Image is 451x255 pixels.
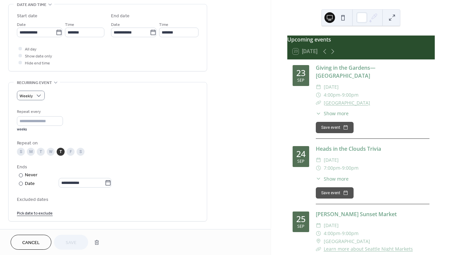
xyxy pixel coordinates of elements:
[324,83,339,91] span: [DATE]
[11,235,51,250] button: Cancel
[25,46,36,53] span: All day
[324,110,349,117] span: Show more
[340,229,342,237] span: -
[324,229,340,237] span: 4:00pm
[324,237,370,245] span: [GEOGRAPHIC_DATA]
[27,148,35,156] div: M
[316,110,349,117] button: ​Show more
[17,108,62,115] div: Repeat every
[17,127,63,132] div: weeks
[111,13,130,20] div: End date
[287,36,435,43] div: Upcoming events
[324,100,370,106] a: [GEOGRAPHIC_DATA]
[324,164,340,172] span: 7:00pm
[316,187,354,199] button: Save event
[17,210,53,217] span: Pick date to exclude
[316,122,354,133] button: Save event
[296,215,306,223] div: 25
[25,60,50,67] span: Hide end time
[25,180,111,188] div: Date
[316,64,375,79] a: Giving in the Gardens— [GEOGRAPHIC_DATA]
[17,196,198,203] span: Excluded dates
[316,164,321,172] div: ​
[25,172,38,179] div: Never
[342,164,359,172] span: 9:00pm
[17,21,26,28] span: Date
[77,148,85,156] div: S
[47,148,55,156] div: W
[65,21,74,28] span: Time
[17,148,25,156] div: S
[316,91,321,99] div: ​
[316,83,321,91] div: ​
[297,224,305,229] div: Sep
[159,21,168,28] span: Time
[316,245,321,253] div: ​
[316,237,321,245] div: ​
[17,164,197,171] div: Ends
[316,99,321,107] div: ​
[17,79,52,86] span: Recurring event
[296,150,306,158] div: 24
[297,78,305,83] div: Sep
[316,145,429,153] div: Heads in the Clouds Trivia
[17,1,46,8] span: Date and time
[17,140,197,147] div: Repeat on
[17,13,37,20] div: Start date
[340,91,342,99] span: -
[296,69,306,77] div: 23
[324,91,340,99] span: 4:00pm
[316,175,349,182] button: ​Show more
[342,91,359,99] span: 9:00pm
[57,148,65,156] div: T
[316,156,321,164] div: ​
[37,148,45,156] div: T
[111,21,120,28] span: Date
[67,148,75,156] div: F
[324,175,349,182] span: Show more
[22,239,40,246] span: Cancel
[316,221,321,229] div: ​
[316,211,397,218] a: [PERSON_NAME] Sunset Market
[316,229,321,237] div: ​
[297,159,305,164] div: Sep
[342,229,359,237] span: 9:00pm
[316,175,321,182] div: ​
[324,156,339,164] span: [DATE]
[324,246,413,252] a: Learn more about Seattle Night Markets
[20,92,33,100] span: Weekly
[316,110,321,117] div: ​
[25,53,52,60] span: Show date only
[324,221,339,229] span: [DATE]
[340,164,342,172] span: -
